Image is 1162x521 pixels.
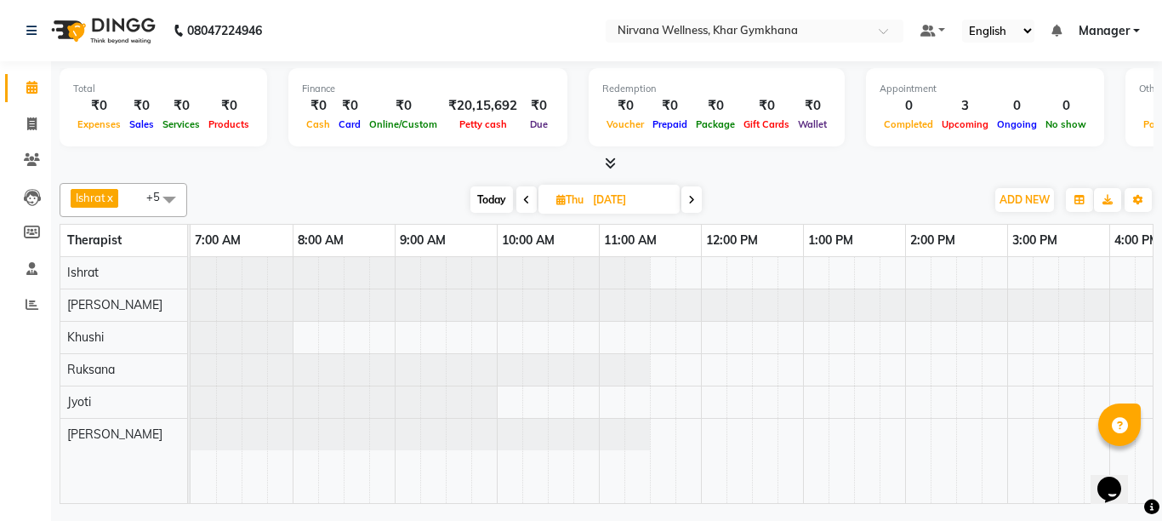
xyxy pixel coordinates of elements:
[880,82,1091,96] div: Appointment
[1008,228,1062,253] a: 3:00 PM
[602,82,831,96] div: Redemption
[396,228,450,253] a: 9:00 AM
[158,96,204,116] div: ₹0
[600,228,661,253] a: 11:00 AM
[365,96,441,116] div: ₹0
[794,118,831,130] span: Wallet
[125,118,158,130] span: Sales
[937,118,993,130] span: Upcoming
[293,228,348,253] a: 8:00 AM
[906,228,960,253] a: 2:00 PM
[302,96,334,116] div: ₹0
[1000,193,1050,206] span: ADD NEW
[146,190,173,203] span: +5
[993,118,1041,130] span: Ongoing
[334,96,365,116] div: ₹0
[105,191,113,204] a: x
[204,118,253,130] span: Products
[588,187,673,213] input: 2025-09-04
[67,297,162,312] span: [PERSON_NAME]
[692,118,739,130] span: Package
[524,96,554,116] div: ₹0
[73,82,253,96] div: Total
[67,394,91,409] span: Jyoti
[1041,118,1091,130] span: No show
[526,118,552,130] span: Due
[1079,22,1130,40] span: Manager
[76,191,105,204] span: Ishrat
[67,265,99,280] span: Ishrat
[993,96,1041,116] div: 0
[73,118,125,130] span: Expenses
[1091,453,1145,504] iframe: chat widget
[158,118,204,130] span: Services
[67,362,115,377] span: Ruksana
[67,329,104,345] span: Khushi
[995,188,1054,212] button: ADD NEW
[1041,96,1091,116] div: 0
[602,96,648,116] div: ₹0
[67,427,162,442] span: [PERSON_NAME]
[67,232,122,248] span: Therapist
[73,96,125,116] div: ₹0
[648,118,692,130] span: Prepaid
[552,193,588,206] span: Thu
[125,96,158,116] div: ₹0
[739,96,794,116] div: ₹0
[43,7,160,54] img: logo
[880,96,937,116] div: 0
[804,228,857,253] a: 1:00 PM
[937,96,993,116] div: 3
[191,228,245,253] a: 7:00 AM
[702,228,762,253] a: 12:00 PM
[302,118,334,130] span: Cash
[455,118,511,130] span: Petty cash
[470,186,513,213] span: Today
[602,118,648,130] span: Voucher
[692,96,739,116] div: ₹0
[204,96,253,116] div: ₹0
[302,82,554,96] div: Finance
[334,118,365,130] span: Card
[365,118,441,130] span: Online/Custom
[880,118,937,130] span: Completed
[187,7,262,54] b: 08047224946
[794,96,831,116] div: ₹0
[739,118,794,130] span: Gift Cards
[648,96,692,116] div: ₹0
[441,96,524,116] div: ₹20,15,692
[498,228,559,253] a: 10:00 AM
